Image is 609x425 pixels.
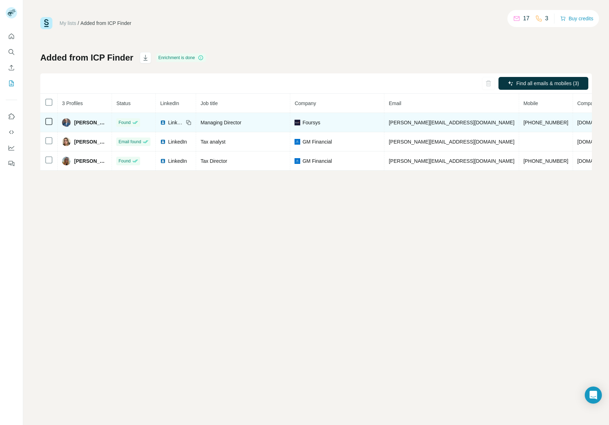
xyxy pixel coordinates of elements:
h1: Added from ICP Finder [40,52,133,63]
span: Tax analyst [200,139,225,145]
span: GM Financial [302,157,332,165]
button: Use Surfe on LinkedIn [6,110,17,123]
span: Foursys [302,119,320,126]
div: Enrichment is done [156,53,206,62]
span: [PERSON_NAME] [74,119,107,126]
img: company-logo [295,120,300,125]
span: [PERSON_NAME] [74,157,107,165]
span: Email found [118,139,141,145]
span: Found [118,158,130,164]
span: LinkedIn [168,119,184,126]
button: Buy credits [560,14,593,24]
span: Mobile [523,100,538,106]
div: Added from ICP Finder [81,20,132,27]
span: Managing Director [200,120,241,125]
span: Status [116,100,130,106]
span: Find all emails & mobiles (3) [516,80,579,87]
button: Search [6,46,17,58]
span: Job title [200,100,217,106]
span: Company [295,100,316,106]
p: 17 [523,14,529,23]
span: GM Financial [302,138,332,145]
img: LinkedIn logo [160,120,166,125]
button: Feedback [6,157,17,170]
span: [PERSON_NAME] [74,138,107,145]
span: 3 Profiles [62,100,83,106]
div: Open Intercom Messenger [585,387,602,404]
span: [PERSON_NAME][EMAIL_ADDRESS][DOMAIN_NAME] [389,120,514,125]
span: [PERSON_NAME][EMAIL_ADDRESS][DOMAIN_NAME] [389,139,514,145]
span: [PERSON_NAME][EMAIL_ADDRESS][DOMAIN_NAME] [389,158,514,164]
span: [PHONE_NUMBER] [523,158,568,164]
img: Avatar [62,157,71,165]
span: LinkedIn [168,157,187,165]
button: Quick start [6,30,17,43]
p: 3 [545,14,548,23]
img: Avatar [62,138,71,146]
span: Found [118,119,130,126]
img: Surfe Logo [40,17,52,29]
span: LinkedIn [160,100,179,106]
span: Email [389,100,401,106]
button: Dashboard [6,141,17,154]
img: company-logo [295,158,300,164]
span: LinkedIn [168,138,187,145]
span: [PHONE_NUMBER] [523,120,568,125]
img: company-logo [295,139,300,145]
button: Find all emails & mobiles (3) [498,77,588,90]
button: Enrich CSV [6,61,17,74]
span: Tax Director [200,158,227,164]
img: LinkedIn logo [160,158,166,164]
button: My lists [6,77,17,90]
a: My lists [60,20,76,26]
button: Use Surfe API [6,126,17,139]
li: / [78,20,79,27]
img: Avatar [62,118,71,127]
img: LinkedIn logo [160,139,166,145]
